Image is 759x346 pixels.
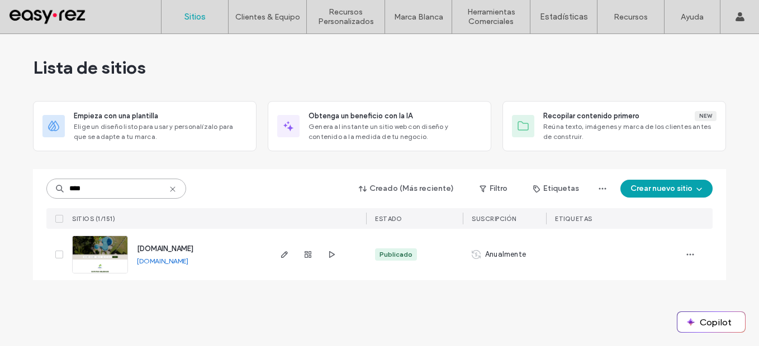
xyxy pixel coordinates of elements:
div: Recopilar contenido primeroNewReúna texto, imágenes y marca de los clientes antes de construir. [502,101,726,151]
label: Estadísticas [540,12,588,22]
span: Suscripción [472,215,516,223]
span: Empieza con una plantilla [74,110,158,122]
span: Anualmente [485,249,526,260]
button: Copilot [677,312,745,332]
span: ESTADO [375,215,402,223]
span: Lista de sitios [33,56,146,79]
span: Ayuda [24,8,55,18]
label: Ayuda [681,12,704,22]
span: Reúna texto, imágenes y marca de los clientes antes de construir. [543,122,717,142]
span: Recopilar contenido primero [543,110,639,122]
div: Obtenga un beneficio con la IAGenera al instante un sitio web con diseño y contenido a la medida ... [268,101,491,151]
button: Etiquetas [523,180,589,198]
button: Crear nuevo sitio [620,180,713,198]
span: Elige un diseño listo para usar y personalízalo para que se adapte a tu marca. [74,122,247,142]
label: Herramientas Comerciales [452,7,530,26]
div: Empieza con una plantillaElige un diseño listo para usar y personalízalo para que se adapte a tu ... [33,101,257,151]
label: Sitios [184,12,206,22]
span: ETIQUETAS [555,215,592,223]
div: Publicado [379,249,412,259]
a: [DOMAIN_NAME] [137,244,193,253]
label: Clientes & Equipo [235,12,300,22]
span: Genera al instante un sitio web con diseño y contenido a la medida de tu negocio. [309,122,482,142]
label: Marca Blanca [394,12,443,22]
label: Recursos Personalizados [307,7,385,26]
button: Creado (Más reciente) [349,180,464,198]
div: New [695,111,717,121]
span: SITIOS (1/151) [72,215,115,223]
button: Filtro [468,180,519,198]
label: Recursos [614,12,648,22]
span: Obtenga un beneficio con la IA [309,110,412,122]
a: [DOMAIN_NAME] [137,257,188,265]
